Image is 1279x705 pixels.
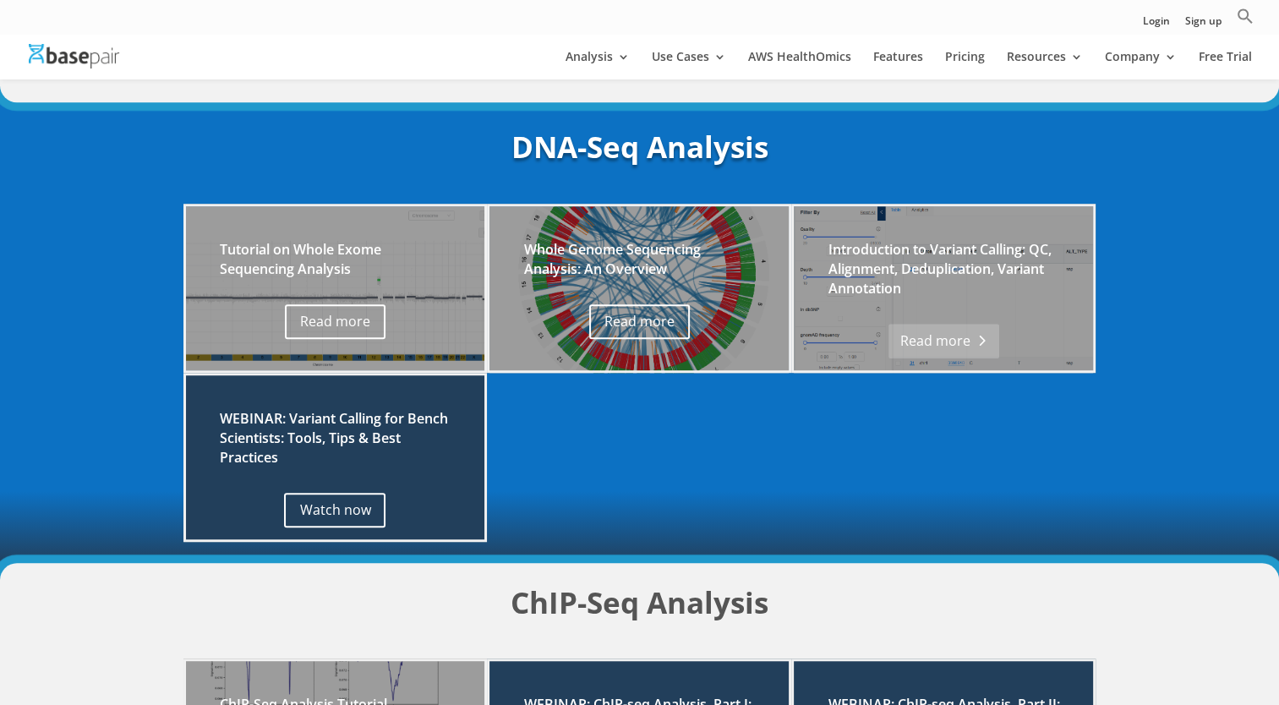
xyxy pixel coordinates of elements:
a: Company [1105,51,1177,79]
h2: Tutorial on Whole Exome Sequencing Analysis [220,240,451,287]
a: Read more [589,304,690,339]
a: Resources [1007,51,1083,79]
a: Watch now [284,493,385,527]
svg: Search [1237,8,1254,25]
a: AWS HealthOmics [748,51,851,79]
a: Features [873,51,923,79]
h2: Whole Genome Sequencing Analysis: An Overview [523,240,755,287]
a: Login [1143,16,1170,34]
a: Analysis [566,51,630,79]
a: Read more [285,304,385,339]
h2: WEBINAR: Variant Calling for Bench Scientists: Tools, Tips & Best Practices [220,409,451,477]
a: Read more [888,324,998,358]
a: Sign up [1185,16,1222,34]
iframe: Drift Widget Chat Controller [1194,620,1259,685]
a: Pricing [945,51,985,79]
a: Free Trial [1199,51,1252,79]
h2: Introduction to Variant Calling: QC, Alignment, Deduplication, Variant Annotation [828,240,1059,308]
a: Search Icon Link [1237,8,1254,34]
strong: ChIP-Seq Analysis [511,582,768,622]
strong: DNA-Seq Analysis [511,127,768,167]
img: Basepair [29,44,119,68]
a: Use Cases [652,51,726,79]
